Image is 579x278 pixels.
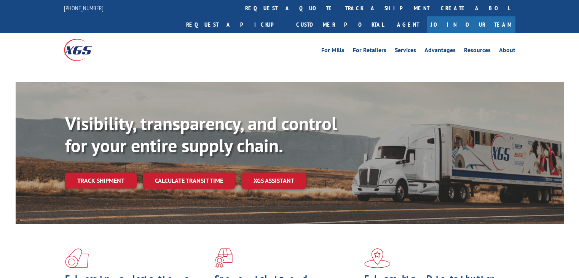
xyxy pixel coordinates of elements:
[65,248,89,268] img: xgs-icon-total-supply-chain-intelligence-red
[290,16,389,33] a: Customer Portal
[241,173,306,189] a: XGS ASSISTANT
[395,47,416,56] a: Services
[364,248,391,268] img: xgs-icon-flagship-distribution-model-red
[499,47,515,56] a: About
[427,16,515,33] a: Join Our Team
[464,47,491,56] a: Resources
[65,173,137,189] a: Track shipment
[215,248,233,268] img: xgs-icon-focused-on-flooring-red
[64,4,104,12] a: [PHONE_NUMBER]
[65,112,337,157] b: Visibility, transparency, and control for your entire supply chain.
[321,47,345,56] a: For Mills
[424,47,456,56] a: Advantages
[143,173,235,189] a: Calculate transit time
[353,47,386,56] a: For Retailers
[180,16,290,33] a: Request a pickup
[389,16,427,33] a: Agent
